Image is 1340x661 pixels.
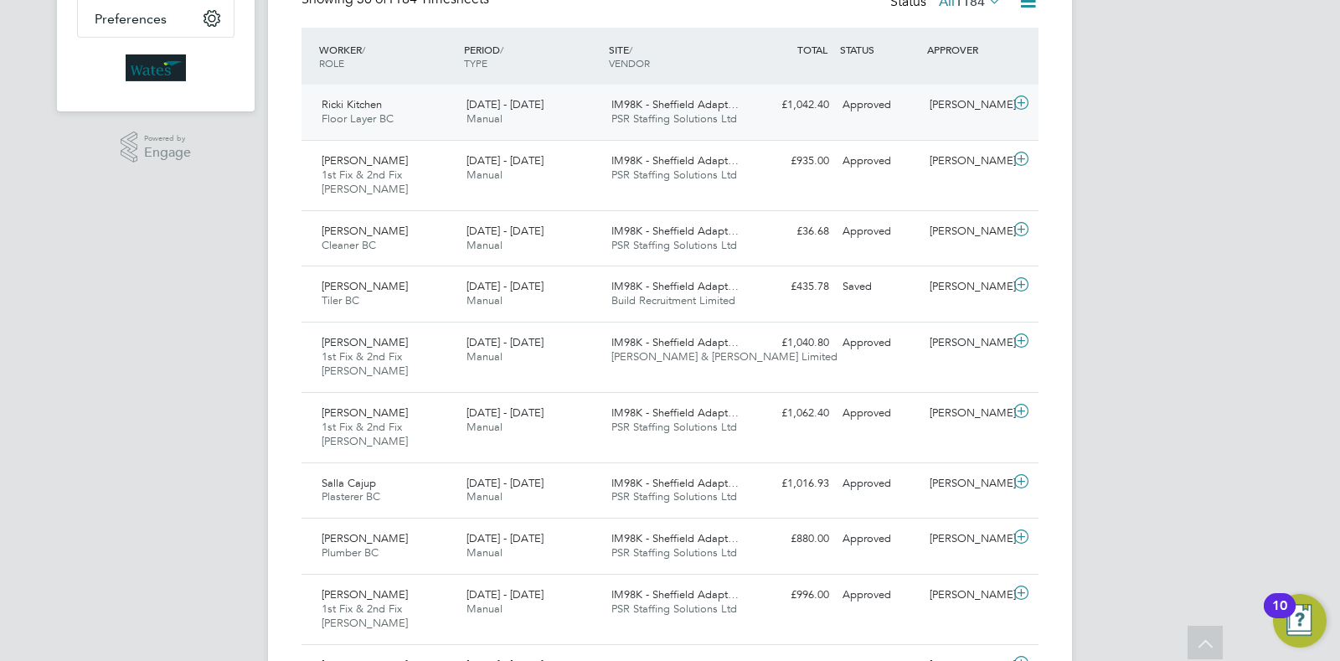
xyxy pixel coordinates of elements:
[611,279,739,293] span: IM98K - Sheffield Adapt…
[126,54,186,81] img: wates-logo-retina.png
[749,525,836,553] div: £880.00
[605,34,750,78] div: SITE
[144,132,191,146] span: Powered by
[923,34,1010,65] div: APPROVER
[322,97,382,111] span: Ricki Kitchen
[322,476,376,490] span: Salla Cajup
[749,273,836,301] div: £435.78
[500,43,503,56] span: /
[749,581,836,609] div: £996.00
[121,132,192,163] a: Powered byEngage
[322,111,394,126] span: Floor Layer BC
[322,405,408,420] span: [PERSON_NAME]
[315,34,460,78] div: WORKER
[923,525,1010,553] div: [PERSON_NAME]
[466,602,502,616] span: Manual
[923,400,1010,427] div: [PERSON_NAME]
[611,168,737,182] span: PSR Staffing Solutions Ltd
[466,238,502,252] span: Manual
[611,405,739,420] span: IM98K - Sheffield Adapt…
[95,11,167,27] span: Preferences
[923,581,1010,609] div: [PERSON_NAME]
[611,335,739,349] span: IM98K - Sheffield Adapt…
[923,470,1010,498] div: [PERSON_NAME]
[466,587,544,602] span: [DATE] - [DATE]
[797,43,827,56] span: TOTAL
[322,545,379,560] span: Plumber BC
[322,224,408,238] span: [PERSON_NAME]
[466,405,544,420] span: [DATE] - [DATE]
[464,56,487,70] span: TYPE
[322,349,408,378] span: 1st Fix & 2nd Fix [PERSON_NAME]
[749,91,836,119] div: £1,042.40
[322,335,408,349] span: [PERSON_NAME]
[749,218,836,245] div: £36.68
[923,329,1010,357] div: [PERSON_NAME]
[836,147,923,175] div: Approved
[322,489,380,503] span: Plasterer BC
[611,489,737,503] span: PSR Staffing Solutions Ltd
[322,602,408,630] span: 1st Fix & 2nd Fix [PERSON_NAME]
[466,111,502,126] span: Manual
[466,97,544,111] span: [DATE] - [DATE]
[77,54,234,81] a: Go to home page
[322,279,408,293] span: [PERSON_NAME]
[466,349,502,364] span: Manual
[466,545,502,560] span: Manual
[611,349,837,364] span: [PERSON_NAME] & [PERSON_NAME] Limited
[466,476,544,490] span: [DATE] - [DATE]
[749,470,836,498] div: £1,016.93
[836,273,923,301] div: Saved
[611,420,737,434] span: PSR Staffing Solutions Ltd
[749,147,836,175] div: £935.00
[611,224,739,238] span: IM98K - Sheffield Adapt…
[923,218,1010,245] div: [PERSON_NAME]
[466,335,544,349] span: [DATE] - [DATE]
[460,34,605,78] div: PERIOD
[362,43,365,56] span: /
[836,91,923,119] div: Approved
[611,545,737,560] span: PSR Staffing Solutions Ltd
[836,470,923,498] div: Approved
[611,293,735,307] span: Build Recruitment Limited
[611,587,739,602] span: IM98K - Sheffield Adapt…
[466,489,502,503] span: Manual
[749,400,836,427] div: £1,062.40
[611,476,739,490] span: IM98K - Sheffield Adapt…
[611,531,739,545] span: IM98K - Sheffield Adapt…
[466,168,502,182] span: Manual
[836,218,923,245] div: Approved
[322,153,408,168] span: [PERSON_NAME]
[144,146,191,160] span: Engage
[319,56,344,70] span: ROLE
[611,238,737,252] span: PSR Staffing Solutions Ltd
[322,168,408,196] span: 1st Fix & 2nd Fix [PERSON_NAME]
[611,602,737,616] span: PSR Staffing Solutions Ltd
[322,531,408,545] span: [PERSON_NAME]
[629,43,632,56] span: /
[466,279,544,293] span: [DATE] - [DATE]
[1273,594,1327,648] button: Open Resource Center, 10 new notifications
[923,91,1010,119] div: [PERSON_NAME]
[466,293,502,307] span: Manual
[322,420,408,448] span: 1st Fix & 2nd Fix [PERSON_NAME]
[749,329,836,357] div: £1,040.80
[466,224,544,238] span: [DATE] - [DATE]
[611,97,739,111] span: IM98K - Sheffield Adapt…
[836,34,923,65] div: STATUS
[836,581,923,609] div: Approved
[466,420,502,434] span: Manual
[611,153,739,168] span: IM98K - Sheffield Adapt…
[466,531,544,545] span: [DATE] - [DATE]
[836,400,923,427] div: Approved
[1272,606,1287,627] div: 10
[322,293,359,307] span: Tiler BC
[609,56,650,70] span: VENDOR
[322,238,376,252] span: Cleaner BC
[322,587,408,602] span: [PERSON_NAME]
[923,147,1010,175] div: [PERSON_NAME]
[466,153,544,168] span: [DATE] - [DATE]
[923,273,1010,301] div: [PERSON_NAME]
[611,111,737,126] span: PSR Staffing Solutions Ltd
[836,329,923,357] div: Approved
